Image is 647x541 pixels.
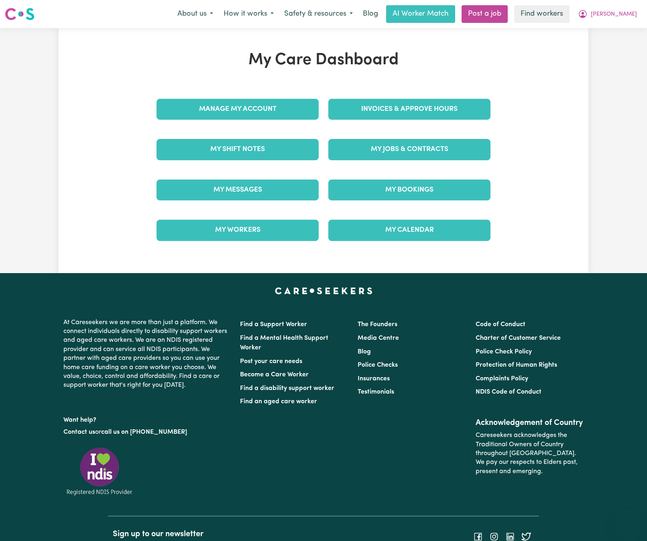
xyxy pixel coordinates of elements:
a: My Bookings [328,180,490,200]
a: Charter of Customer Service [476,335,561,341]
a: Post your care needs [240,358,302,365]
a: Follow Careseekers on Facebook [473,533,483,539]
a: Find a disability support worker [240,385,334,392]
a: Follow Careseekers on Instagram [489,533,499,539]
a: Police Checks [358,362,398,368]
a: My Jobs & Contracts [328,139,490,160]
h1: My Care Dashboard [152,51,495,70]
a: Find a Mental Health Support Worker [240,335,328,351]
a: Police Check Policy [476,349,532,355]
a: Invoices & Approve Hours [328,99,490,120]
h2: Acknowledgement of Country [476,418,584,428]
span: [PERSON_NAME] [591,10,637,19]
a: Testimonials [358,389,394,395]
a: Follow Careseekers on Twitter [521,533,531,539]
a: Find workers [514,5,570,23]
button: Safety & resources [279,6,358,22]
button: About us [172,6,218,22]
a: Post a job [462,5,508,23]
a: My Messages [157,180,319,200]
a: Blog [358,5,383,23]
a: Find a Support Worker [240,321,307,328]
p: or [63,425,230,440]
h2: Sign up to our newsletter [113,529,319,539]
a: Blog [358,349,371,355]
a: Media Centre [358,335,399,341]
a: call us on [PHONE_NUMBER] [101,429,187,435]
a: My Shift Notes [157,139,319,160]
p: Want help? [63,412,230,425]
a: Follow Careseekers on LinkedIn [505,533,515,539]
img: Careseekers logo [5,7,35,21]
a: AI Worker Match [386,5,455,23]
a: NDIS Code of Conduct [476,389,541,395]
p: Careseekers acknowledges the Traditional Owners of Country throughout [GEOGRAPHIC_DATA]. We pay o... [476,428,584,479]
a: My Workers [157,220,319,241]
a: Manage My Account [157,99,319,120]
a: Careseekers logo [5,5,35,23]
a: Careseekers home page [275,288,372,294]
button: How it works [218,6,279,22]
p: At Careseekers we are more than just a platform. We connect individuals directly to disability su... [63,315,230,393]
a: Code of Conduct [476,321,525,328]
a: Find an aged care worker [240,398,317,405]
img: Registered NDIS provider [63,446,136,496]
a: My Calendar [328,220,490,241]
button: My Account [573,6,642,22]
a: The Founders [358,321,397,328]
iframe: Button to launch messaging window [615,509,641,535]
a: Complaints Policy [476,376,528,382]
a: Become a Care Worker [240,372,309,378]
a: Protection of Human Rights [476,362,557,368]
a: Contact us [63,429,95,435]
a: Insurances [358,376,390,382]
